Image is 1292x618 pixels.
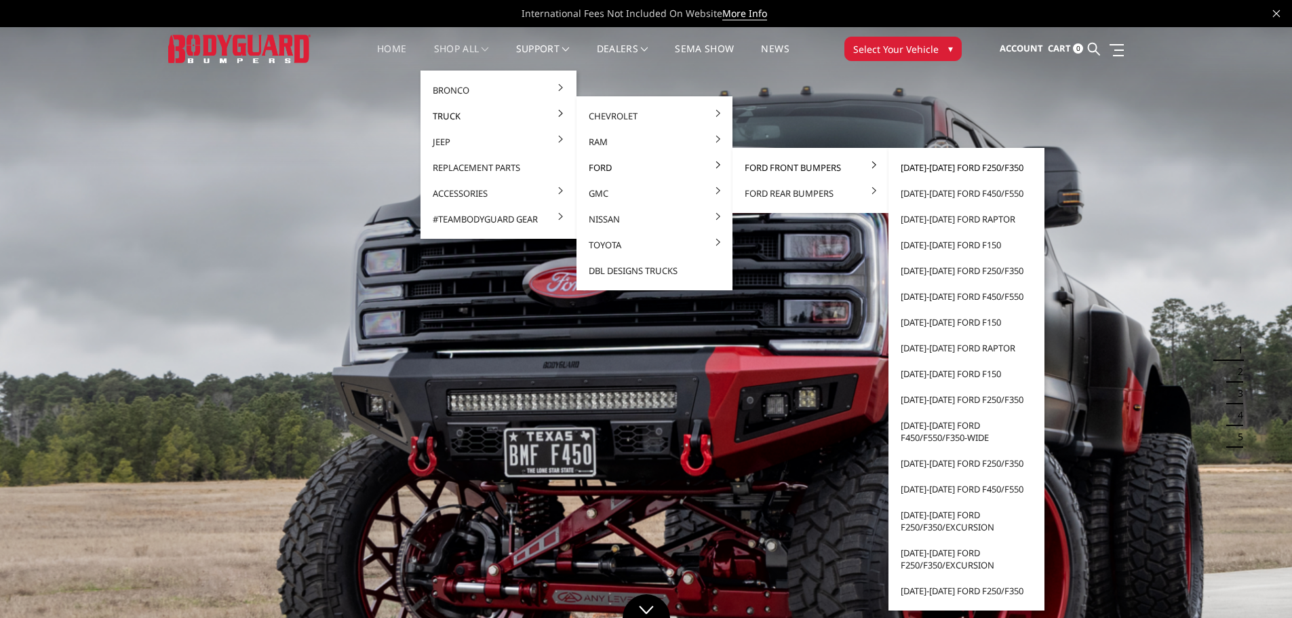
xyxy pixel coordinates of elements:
[426,180,571,206] a: Accessories
[434,44,489,71] a: shop all
[1000,42,1043,54] span: Account
[1073,43,1083,54] span: 0
[1048,31,1083,67] a: Cart 0
[377,44,406,71] a: Home
[168,35,311,62] img: BODYGUARD BUMPERS
[1224,553,1292,618] iframe: Chat Widget
[894,540,1039,578] a: [DATE]-[DATE] Ford F250/F350/Excursion
[582,155,727,180] a: Ford
[894,578,1039,604] a: [DATE]-[DATE] Ford F250/F350
[582,206,727,232] a: Nissan
[894,412,1039,450] a: [DATE]-[DATE] Ford F450/F550/F350-wide
[738,180,883,206] a: Ford Rear Bumpers
[761,44,789,71] a: News
[582,258,727,284] a: DBL Designs Trucks
[722,7,767,20] a: More Info
[597,44,648,71] a: Dealers
[894,232,1039,258] a: [DATE]-[DATE] Ford F150
[948,41,953,56] span: ▾
[894,335,1039,361] a: [DATE]-[DATE] Ford Raptor
[1230,383,1243,404] button: 3 of 5
[894,450,1039,476] a: [DATE]-[DATE] Ford F250/F350
[516,44,570,71] a: Support
[894,309,1039,335] a: [DATE]-[DATE] Ford F150
[738,155,883,180] a: Ford Front Bumpers
[1230,361,1243,383] button: 2 of 5
[582,232,727,258] a: Toyota
[623,594,670,618] a: Click to Down
[426,129,571,155] a: Jeep
[853,42,939,56] span: Select Your Vehicle
[1048,42,1071,54] span: Cart
[426,206,571,232] a: #TeamBodyguard Gear
[1230,426,1243,448] button: 5 of 5
[1230,339,1243,361] button: 1 of 5
[894,387,1039,412] a: [DATE]-[DATE] Ford F250/F350
[1000,31,1043,67] a: Account
[582,103,727,129] a: Chevrolet
[894,476,1039,502] a: [DATE]-[DATE] Ford F450/F550
[426,103,571,129] a: Truck
[426,77,571,103] a: Bronco
[675,44,734,71] a: SEMA Show
[582,129,727,155] a: Ram
[894,206,1039,232] a: [DATE]-[DATE] Ford Raptor
[894,284,1039,309] a: [DATE]-[DATE] Ford F450/F550
[894,502,1039,540] a: [DATE]-[DATE] Ford F250/F350/Excursion
[894,258,1039,284] a: [DATE]-[DATE] Ford F250/F350
[894,361,1039,387] a: [DATE]-[DATE] Ford F150
[894,155,1039,180] a: [DATE]-[DATE] Ford F250/F350
[582,180,727,206] a: GMC
[894,180,1039,206] a: [DATE]-[DATE] Ford F450/F550
[844,37,962,61] button: Select Your Vehicle
[1230,404,1243,426] button: 4 of 5
[426,155,571,180] a: Replacement Parts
